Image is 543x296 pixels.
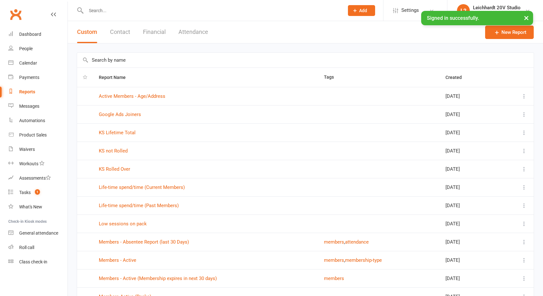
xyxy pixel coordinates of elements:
[8,226,67,240] a: General attendance kiosk mode
[445,74,469,81] button: Created
[521,11,532,25] button: ×
[99,112,141,117] a: Google Ads Joiners
[19,147,35,152] div: Waivers
[8,85,67,99] a: Reports
[99,203,179,208] a: Life-time spend/time (Past Members)
[445,75,469,80] span: Created
[344,257,345,263] span: ,
[8,128,67,142] a: Product Sales
[440,269,500,287] td: [DATE]
[99,166,130,172] a: KS Rolled Over
[99,221,147,227] a: Low sessions on pack
[440,123,500,142] td: [DATE]
[8,113,67,128] a: Automations
[8,142,67,157] a: Waivers
[8,6,24,22] a: Clubworx
[77,21,97,43] button: Custom
[19,230,58,236] div: General attendance
[440,87,500,105] td: [DATE]
[485,26,534,39] a: New Report
[99,75,133,80] span: Report Name
[427,15,479,21] span: Signed in successfully.
[8,157,67,171] a: Workouts
[19,204,42,209] div: What's New
[359,8,367,13] span: Add
[401,3,419,18] span: Settings
[19,46,33,51] div: People
[19,32,41,37] div: Dashboard
[178,21,208,43] button: Attendance
[344,239,345,245] span: ,
[440,214,500,233] td: [DATE]
[143,21,166,43] button: Financial
[8,99,67,113] a: Messages
[8,171,67,185] a: Assessments
[440,178,500,196] td: [DATE]
[324,275,344,282] button: members
[318,68,440,87] th: Tags
[19,104,39,109] div: Messages
[8,56,67,70] a: Calendar
[19,118,45,123] div: Automations
[457,4,470,17] div: L2
[440,251,500,269] td: [DATE]
[19,60,37,66] div: Calendar
[19,259,47,264] div: Class check-in
[19,161,38,166] div: Workouts
[99,93,165,99] a: Active Members - Age/Address
[440,233,500,251] td: [DATE]
[19,175,51,181] div: Assessments
[99,276,217,281] a: Members - Active (Membership expires in next 30 days)
[19,132,47,137] div: Product Sales
[473,11,521,16] div: 20V Leichhardt
[19,245,34,250] div: Roll call
[99,257,136,263] a: Members - Active
[99,184,185,190] a: Life-time spend/time (Current Members)
[348,5,375,16] button: Add
[440,160,500,178] td: [DATE]
[99,148,128,154] a: KS not Rolled
[77,53,534,67] input: Search by name
[8,42,67,56] a: People
[8,200,67,214] a: What's New
[324,238,344,246] button: members
[8,27,67,42] a: Dashboard
[440,196,500,214] td: [DATE]
[99,239,189,245] a: Members - Absentee Report (last 30 Days)
[19,89,35,94] div: Reports
[35,189,40,195] span: 1
[8,240,67,255] a: Roll call
[473,5,521,11] div: Leichhardt 20V Studio
[440,142,500,160] td: [DATE]
[345,256,382,264] button: membership-type
[8,255,67,269] a: Class kiosk mode
[99,74,133,81] button: Report Name
[110,21,130,43] button: Contact
[345,238,369,246] button: attendance
[99,130,136,136] a: KS Lifetime Total
[84,6,340,15] input: Search...
[324,256,344,264] button: members
[8,185,67,200] a: Tasks 1
[440,105,500,123] td: [DATE]
[19,75,39,80] div: Payments
[8,70,67,85] a: Payments
[19,190,31,195] div: Tasks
